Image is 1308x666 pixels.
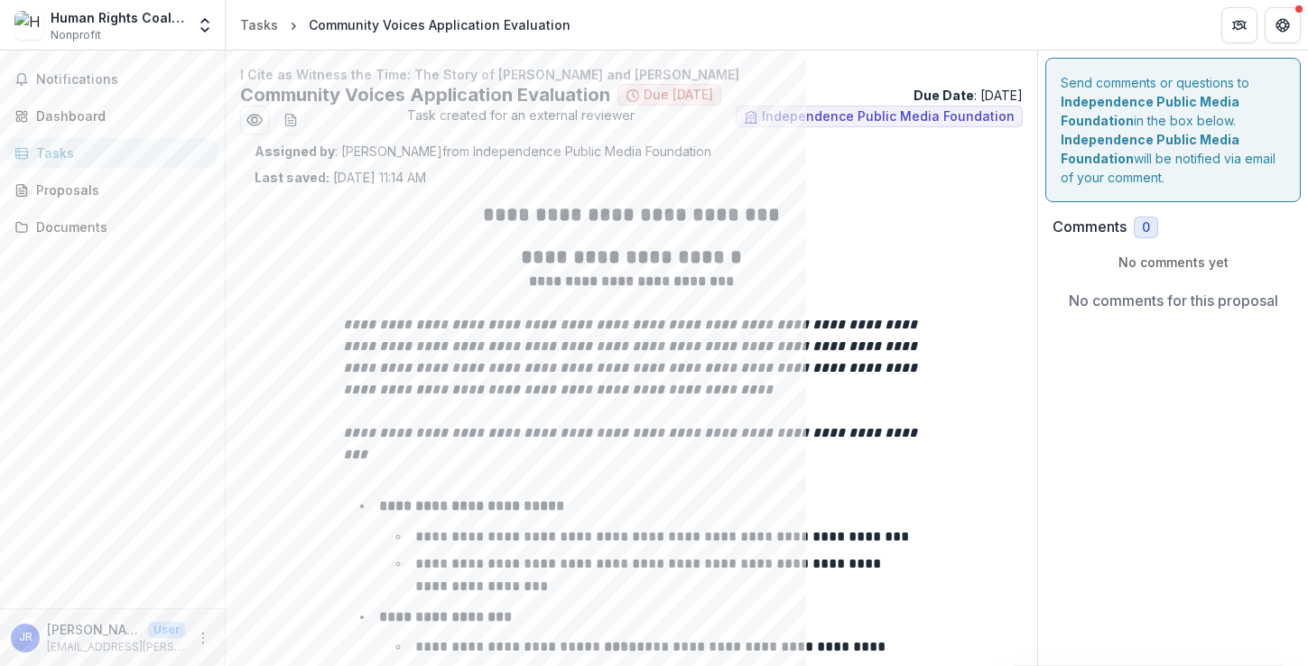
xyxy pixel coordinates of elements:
[192,627,214,649] button: More
[7,212,218,242] a: Documents
[240,106,269,134] button: Preview 50a29c19-6683-41bb-8510-93e19c845c8a.pdf
[914,86,1023,105] p: : [DATE]
[47,620,141,639] p: [PERSON_NAME]
[19,632,32,643] div: Juliette Rando
[233,12,578,38] nav: breadcrumb
[255,168,426,187] p: [DATE] 11:14 AM
[1265,7,1301,43] button: Get Help
[1221,7,1257,43] button: Partners
[51,27,101,43] span: Nonprofit
[255,170,329,185] strong: Last saved:
[7,101,218,131] a: Dashboard
[7,175,218,205] a: Proposals
[255,142,1008,161] p: : [PERSON_NAME] from Independence Public Media Foundation
[276,106,305,134] button: download-word-button
[14,11,43,40] img: Human Rights Coalition
[309,15,571,34] div: Community Voices Application Evaluation
[1061,132,1239,166] strong: Independence Public Media Foundation
[1142,220,1150,236] span: 0
[1053,218,1127,236] h2: Comments
[240,15,278,34] div: Tasks
[762,109,1015,125] span: Independence Public Media Foundation
[51,8,185,27] div: Human Rights Coalition
[7,138,218,168] a: Tasks
[914,88,974,103] strong: Due Date
[47,639,185,655] p: [EMAIL_ADDRESS][PERSON_NAME][DOMAIN_NAME]
[36,72,210,88] span: Notifications
[36,180,203,199] div: Proposals
[1053,253,1294,272] p: No comments yet
[36,106,203,125] div: Dashboard
[7,65,218,94] button: Notifications
[36,217,203,236] div: Documents
[644,88,713,103] span: Due [DATE]
[1069,290,1278,311] p: No comments for this proposal
[240,84,610,106] h2: Community Voices Application Evaluation
[36,143,203,162] div: Tasks
[240,65,1023,84] p: I Cite as Witness the Time: The Story of [PERSON_NAME] and [PERSON_NAME]
[1061,94,1239,128] strong: Independence Public Media Foundation
[233,12,285,38] a: Tasks
[255,143,335,159] strong: Assigned by
[1045,58,1301,202] div: Send comments or questions to in the box below. will be notified via email of your comment.
[407,106,635,134] span: Task created for an external reviewer
[148,622,185,638] p: User
[192,7,218,43] button: Open entity switcher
